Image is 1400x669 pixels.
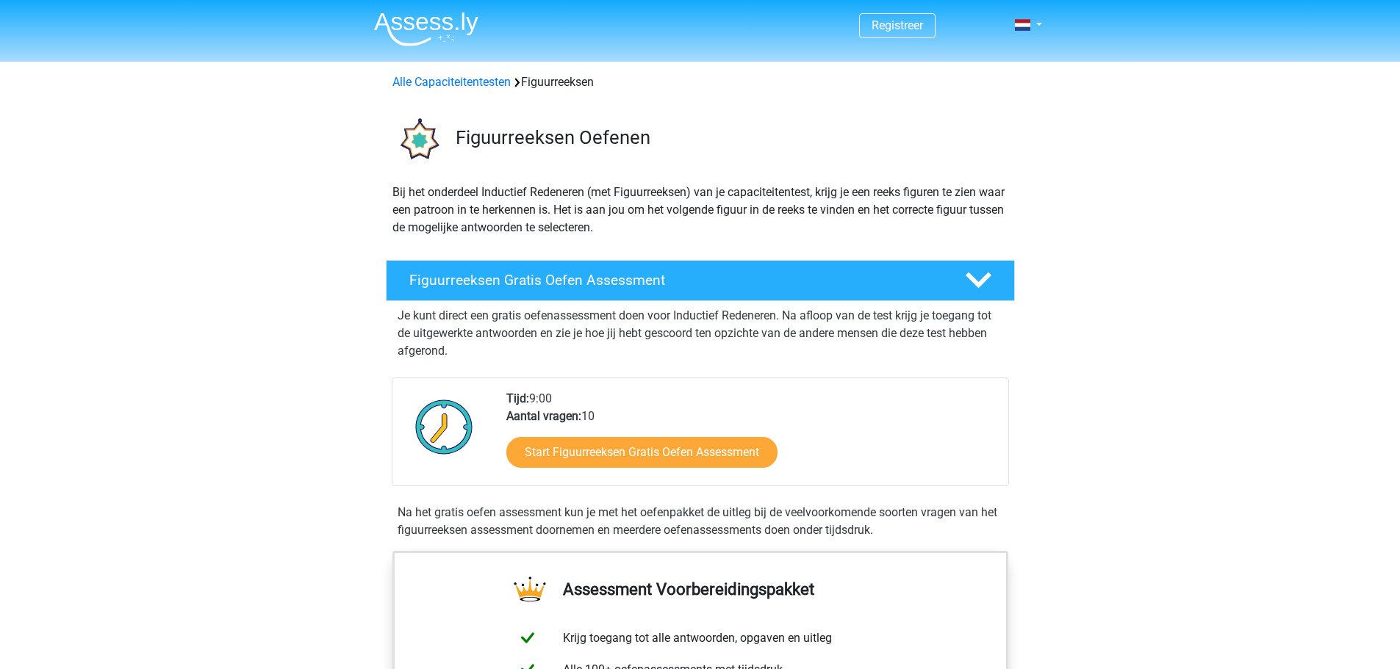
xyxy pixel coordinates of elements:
[506,437,778,468] a: Start Figuurreeksen Gratis Oefen Assessment
[387,109,449,171] img: figuurreeksen
[392,184,1008,236] p: Bij het onderdeel Inductief Redeneren (met Figuurreeksen) van je capaciteitentest, krijg je een r...
[380,260,1021,301] a: Figuurreeksen Gratis Oefen Assessment
[456,126,1003,149] h3: Figuurreeksen Oefenen
[387,73,1014,91] div: Figuurreeksen
[392,504,1009,539] div: Na het gratis oefen assessment kun je met het oefenpakket de uitleg bij de veelvoorkomende soorte...
[506,391,529,405] b: Tijd:
[495,390,1008,485] div: 9:00 10
[392,75,511,89] a: Alle Capaciteitentesten
[409,272,941,289] h4: Figuurreeksen Gratis Oefen Assessment
[398,307,1003,360] p: Je kunt direct een gratis oefenassessment doen voor Inductief Redeneren. Na afloop van de test kr...
[506,409,581,423] b: Aantal vragen:
[374,12,478,46] img: Assessly
[872,18,923,32] a: Registreer
[407,390,481,463] img: Klok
